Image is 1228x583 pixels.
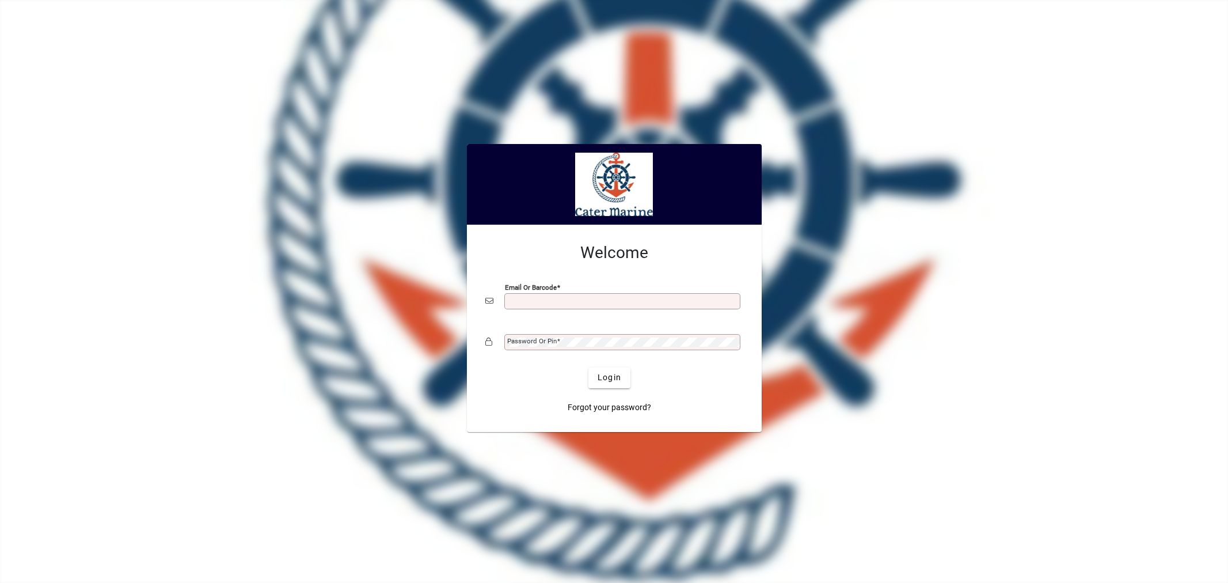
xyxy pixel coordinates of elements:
[507,337,557,345] mat-label: Password or Pin
[568,402,651,414] span: Forgot your password?
[485,243,743,263] h2: Welcome
[505,283,557,291] mat-label: Email or Barcode
[563,397,656,418] a: Forgot your password?
[598,372,621,384] span: Login
[588,368,630,388] button: Login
